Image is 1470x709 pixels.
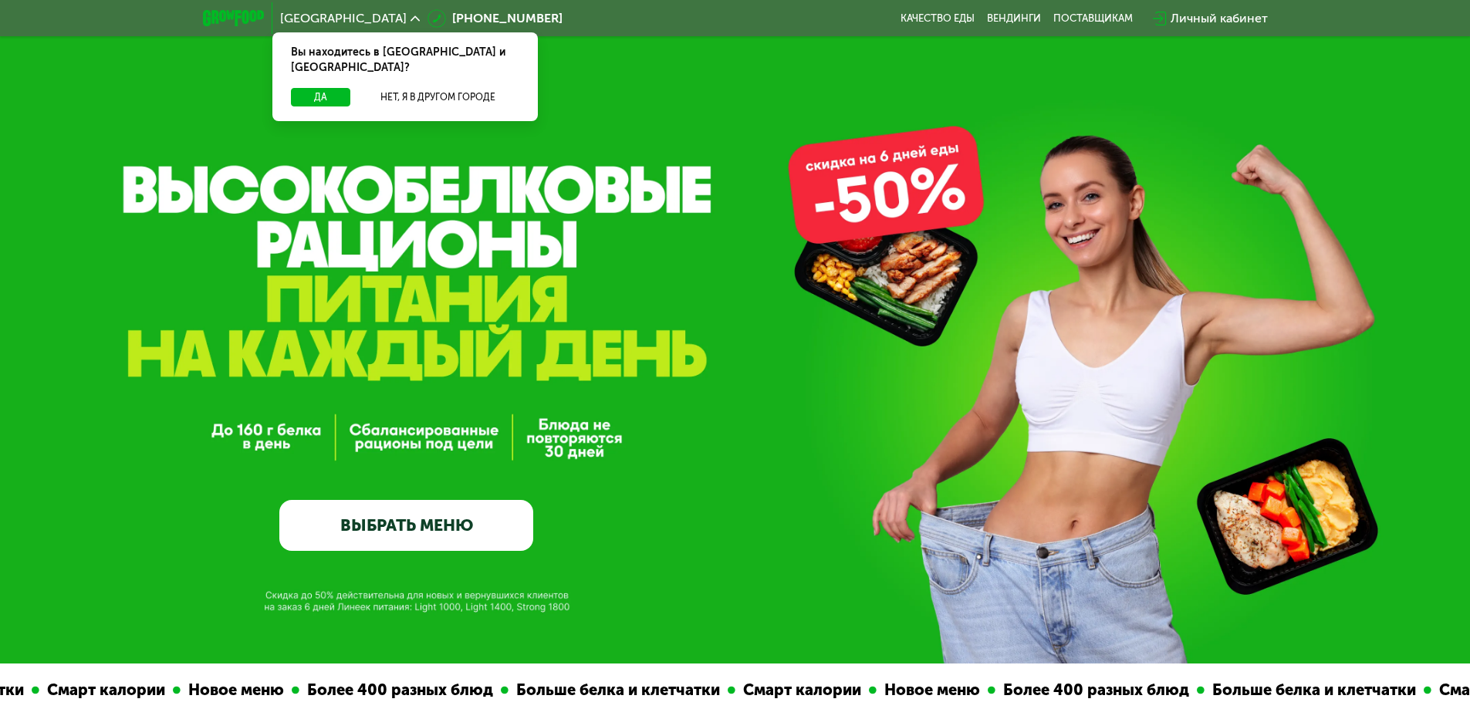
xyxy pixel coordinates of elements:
[150,678,261,702] div: Новое меню
[8,678,142,702] div: Смарт калории
[427,9,563,28] a: [PHONE_NUMBER]
[1171,9,1268,28] div: Личный кабинет
[357,88,519,106] button: Нет, я в другом городе
[901,12,975,25] a: Качество еды
[846,678,957,702] div: Новое меню
[965,678,1166,702] div: Более 400 разных блюд
[280,12,407,25] span: [GEOGRAPHIC_DATA]
[1053,12,1133,25] div: поставщикам
[269,678,470,702] div: Более 400 разных блюд
[279,500,533,551] a: ВЫБРАТЬ МЕНЮ
[291,88,350,106] button: Да
[272,32,538,88] div: Вы находитесь в [GEOGRAPHIC_DATA] и [GEOGRAPHIC_DATA]?
[478,678,697,702] div: Больше белка и клетчатки
[987,12,1041,25] a: Вендинги
[705,678,838,702] div: Смарт калории
[1174,678,1393,702] div: Больше белка и клетчатки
